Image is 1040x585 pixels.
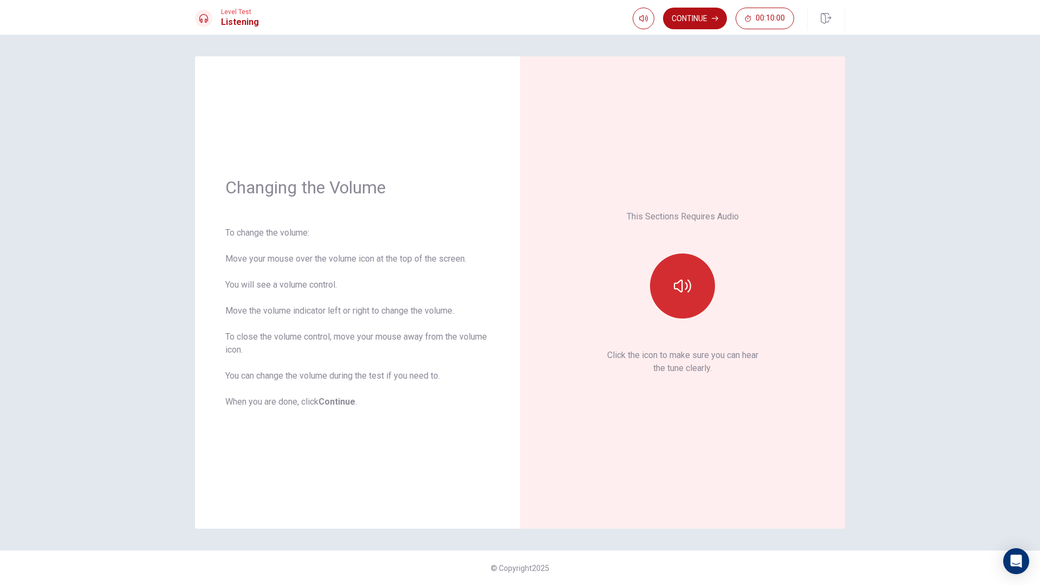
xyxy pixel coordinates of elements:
[736,8,794,29] button: 00:10:00
[663,8,727,29] button: Continue
[491,564,549,573] span: © Copyright 2025
[1003,548,1029,574] div: Open Intercom Messenger
[225,177,490,198] h1: Changing the Volume
[225,226,490,408] div: To change the volume: Move your mouse over the volume icon at the top of the screen. You will see...
[627,210,739,223] p: This Sections Requires Audio
[221,8,259,16] span: Level Test
[221,16,259,29] h1: Listening
[318,396,355,407] b: Continue
[756,14,785,23] span: 00:10:00
[607,349,758,375] p: Click the icon to make sure you can hear the tune clearly.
